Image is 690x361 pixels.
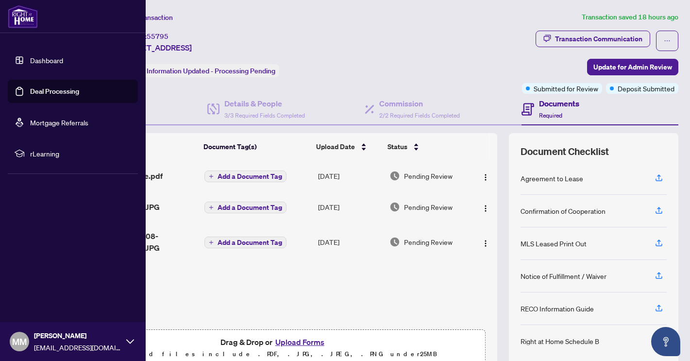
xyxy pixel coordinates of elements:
[220,336,327,348] span: Drag & Drop or
[34,330,121,341] span: [PERSON_NAME]
[539,98,579,109] h4: Documents
[147,67,275,75] span: Information Updated - Processing Pending
[224,98,305,109] h4: Details & People
[478,234,493,250] button: Logo
[204,237,286,248] button: Add a Document Tag
[224,112,305,119] span: 3/3 Required Fields Completed
[218,173,282,180] span: Add a Document Tag
[521,173,583,184] div: Agreement to Lease
[120,64,279,77] div: Status:
[539,112,562,119] span: Required
[204,170,286,183] button: Add a Document Tag
[204,202,286,213] button: Add a Document Tag
[204,236,286,249] button: Add a Document Tag
[389,237,400,247] img: Document Status
[593,59,672,75] span: Update for Admin Review
[204,171,286,182] button: Add a Document Tag
[482,173,489,181] img: Logo
[582,12,678,23] article: Transaction saved 18 hours ago
[478,199,493,215] button: Logo
[314,223,386,261] td: [DATE]
[618,83,674,94] span: Deposit Submitted
[555,31,642,47] div: Transaction Communication
[200,133,312,160] th: Document Tag(s)
[387,141,407,152] span: Status
[120,42,192,53] span: [STREET_ADDRESS]
[209,174,214,179] span: plus
[389,202,400,212] img: Document Status
[521,336,599,346] div: Right at Home Schedule B
[536,31,650,47] button: Transaction Communication
[30,148,131,159] span: rLearning
[521,238,587,249] div: MLS Leased Print Out
[482,205,489,212] img: Logo
[68,348,479,360] p: Supported files include .PDF, .JPG, .JPEG, .PNG under 25 MB
[534,83,598,94] span: Submitted for Review
[664,37,671,44] span: ellipsis
[379,98,460,109] h4: Commission
[521,271,606,281] div: Notice of Fulfillment / Waiver
[379,112,460,119] span: 2/2 Required Fields Completed
[272,336,327,348] button: Upload Forms
[8,5,38,28] img: logo
[121,13,173,22] span: View Transaction
[30,56,63,65] a: Dashboard
[30,87,79,96] a: Deal Processing
[204,201,286,214] button: Add a Document Tag
[147,32,168,41] span: 55795
[521,145,609,158] span: Document Checklist
[314,160,386,191] td: [DATE]
[521,206,606,216] div: Confirmation of Cooperation
[651,327,680,356] button: Open asap
[478,168,493,184] button: Logo
[218,204,282,211] span: Add a Document Tag
[384,133,470,160] th: Status
[316,141,355,152] span: Upload Date
[30,118,88,127] a: Mortgage Referrals
[34,342,121,353] span: [EMAIL_ADDRESS][DOMAIN_NAME]
[404,171,453,181] span: Pending Review
[404,202,453,212] span: Pending Review
[521,303,594,314] div: RECO Information Guide
[587,59,678,75] button: Update for Admin Review
[12,335,27,348] span: MM
[314,191,386,223] td: [DATE]
[404,237,453,247] span: Pending Review
[218,239,282,246] span: Add a Document Tag
[389,171,400,181] img: Document Status
[209,240,214,245] span: plus
[482,240,489,247] img: Logo
[209,205,214,210] span: plus
[312,133,383,160] th: Upload Date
